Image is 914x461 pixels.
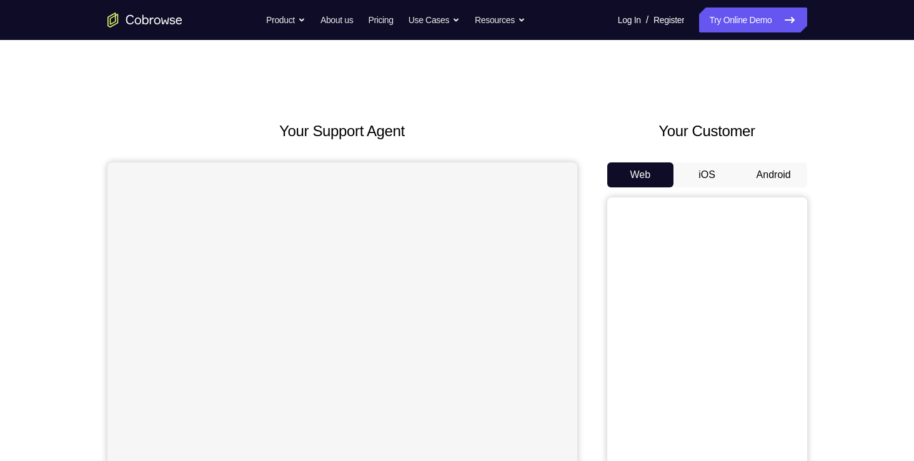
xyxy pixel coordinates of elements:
h2: Your Customer [607,120,807,142]
button: Use Cases [409,7,460,32]
a: About us [320,7,353,32]
a: Register [653,7,684,32]
button: Product [266,7,305,32]
a: Go to the home page [107,12,182,27]
button: iOS [673,162,740,187]
a: Pricing [368,7,393,32]
a: Log In [618,7,641,32]
a: Try Online Demo [699,7,807,32]
button: Web [607,162,674,187]
button: Android [740,162,807,187]
span: / [646,12,648,27]
button: Resources [475,7,525,32]
h2: Your Support Agent [107,120,577,142]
